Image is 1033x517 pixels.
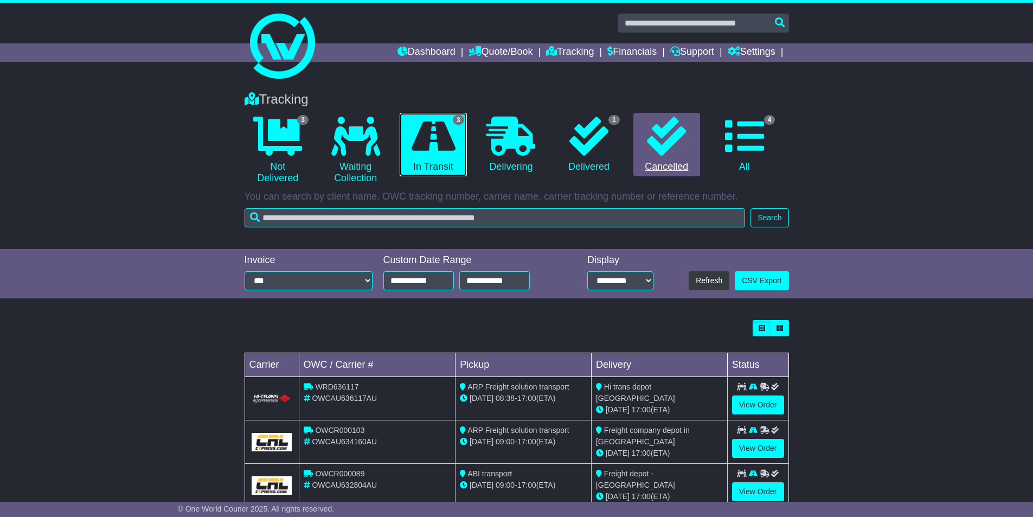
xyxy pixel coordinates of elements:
[606,449,630,457] span: [DATE]
[467,382,569,391] span: ARP Freight solution transport
[587,254,653,266] div: Display
[322,113,389,188] a: Waiting Collection
[400,113,466,177] a: 3 In Transit
[455,353,592,377] td: Pickup
[470,481,493,489] span: [DATE]
[478,113,544,177] a: Delivering
[607,43,657,62] a: Financials
[735,271,788,290] a: CSV Export
[239,92,794,107] div: Tracking
[689,271,729,290] button: Refresh
[632,449,651,457] span: 17:00
[496,481,515,489] span: 09:00
[517,394,536,403] span: 17:00
[517,481,536,489] span: 17:00
[315,469,364,478] span: OWCR000089
[606,405,630,414] span: [DATE]
[632,492,651,501] span: 17:00
[460,480,587,491] div: - (ETA)
[591,353,727,377] td: Delivery
[297,115,309,125] span: 3
[470,394,493,403] span: [DATE]
[467,426,569,435] span: ARP Freight solution transport
[383,254,557,266] div: Custom Date Range
[732,395,784,414] a: View Order
[517,437,536,446] span: 17:00
[496,394,515,403] span: 08:38
[606,492,630,501] span: [DATE]
[750,208,788,227] button: Search
[727,353,788,377] td: Status
[596,404,723,416] div: (ETA)
[728,43,775,62] a: Settings
[245,113,311,188] a: 3 Not Delivered
[252,433,292,451] img: GetCarrierServiceLogo
[496,437,515,446] span: 09:00
[467,469,512,478] span: ABI transport
[397,43,455,62] a: Dashboard
[299,353,455,377] td: OWC / Carrier #
[315,426,364,435] span: OWCR000103
[252,476,292,495] img: GetCarrierServiceLogo
[245,254,373,266] div: Invoice
[711,113,778,177] a: 4 All
[632,405,651,414] span: 17:00
[596,491,723,502] div: (ETA)
[460,436,587,448] div: - (ETA)
[596,469,675,489] span: Freight depot - [GEOGRAPHIC_DATA]
[596,426,690,446] span: Freight company depot in [GEOGRAPHIC_DATA]
[312,394,377,403] span: OWCAU636117AU
[453,115,464,125] span: 3
[670,43,714,62] a: Support
[469,43,532,62] a: Quote/Book
[178,505,335,513] span: © One World Courier 2025. All rights reserved.
[732,439,784,458] a: View Order
[470,437,493,446] span: [DATE]
[312,481,377,489] span: OWCAU632804AU
[608,115,620,125] span: 1
[245,191,789,203] p: You can search by client name, OWC tracking number, carrier name, carrier tracking number or refe...
[555,113,622,177] a: 1 Delivered
[252,394,292,404] img: HiTrans.png
[312,437,377,446] span: OWCAU634160AU
[315,382,358,391] span: WRD636117
[732,482,784,501] a: View Order
[764,115,775,125] span: 4
[460,393,587,404] div: - (ETA)
[596,382,675,403] span: Hi trans depot [GEOGRAPHIC_DATA]
[596,448,723,459] div: (ETA)
[633,113,700,177] a: Cancelled
[546,43,594,62] a: Tracking
[245,353,299,377] td: Carrier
